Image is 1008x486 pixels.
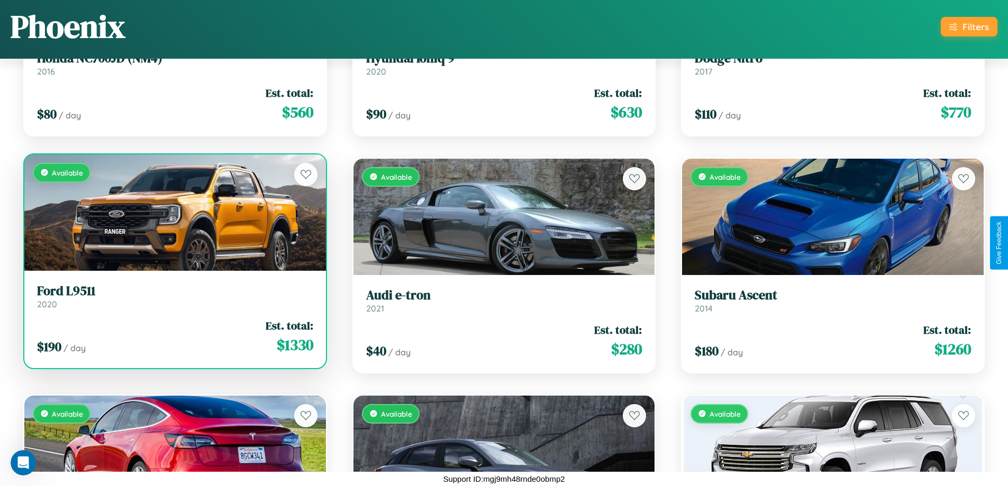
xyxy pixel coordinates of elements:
[594,322,642,337] span: Est. total:
[721,347,743,357] span: / day
[366,105,386,123] span: $ 90
[388,110,411,121] span: / day
[282,102,313,123] span: $ 560
[443,472,565,486] p: Support ID: mgj9mh48rnde0obmp2
[923,85,971,100] span: Est. total:
[611,338,642,360] span: $ 280
[366,51,642,66] h3: Hyundai Ioniq 9
[37,299,57,309] span: 2020
[266,85,313,100] span: Est. total:
[366,288,642,303] h3: Audi e-tron
[695,303,713,314] span: 2014
[37,338,61,355] span: $ 190
[710,172,741,181] span: Available
[695,105,716,123] span: $ 110
[695,66,712,77] span: 2017
[695,51,971,77] a: Dodge Nitro2017
[934,338,971,360] span: $ 1260
[388,347,411,357] span: / day
[52,168,83,177] span: Available
[366,66,386,77] span: 2020
[37,51,313,66] h3: Honda NC700JD (NM4)
[719,110,741,121] span: / day
[366,342,386,360] span: $ 40
[695,342,719,360] span: $ 180
[941,17,997,36] button: Filters
[366,288,642,314] a: Audi e-tron2021
[611,102,642,123] span: $ 630
[923,322,971,337] span: Est. total:
[366,303,384,314] span: 2021
[941,102,971,123] span: $ 770
[695,288,971,314] a: Subaru Ascent2014
[11,5,125,48] h1: Phoenix
[695,51,971,66] h3: Dodge Nitro
[277,334,313,355] span: $ 1330
[995,222,1003,264] div: Give Feedback
[63,343,86,353] span: / day
[37,283,313,299] h3: Ford L9511
[381,172,412,181] span: Available
[11,450,36,475] iframe: Intercom live chat
[381,409,412,418] span: Available
[37,283,313,309] a: Ford L95112020
[266,318,313,333] span: Est. total:
[37,51,313,77] a: Honda NC700JD (NM4)2016
[59,110,81,121] span: / day
[37,66,55,77] span: 2016
[710,409,741,418] span: Available
[695,288,971,303] h3: Subaru Ascent
[366,51,642,77] a: Hyundai Ioniq 92020
[962,21,989,32] div: Filters
[52,409,83,418] span: Available
[37,105,57,123] span: $ 80
[594,85,642,100] span: Est. total:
